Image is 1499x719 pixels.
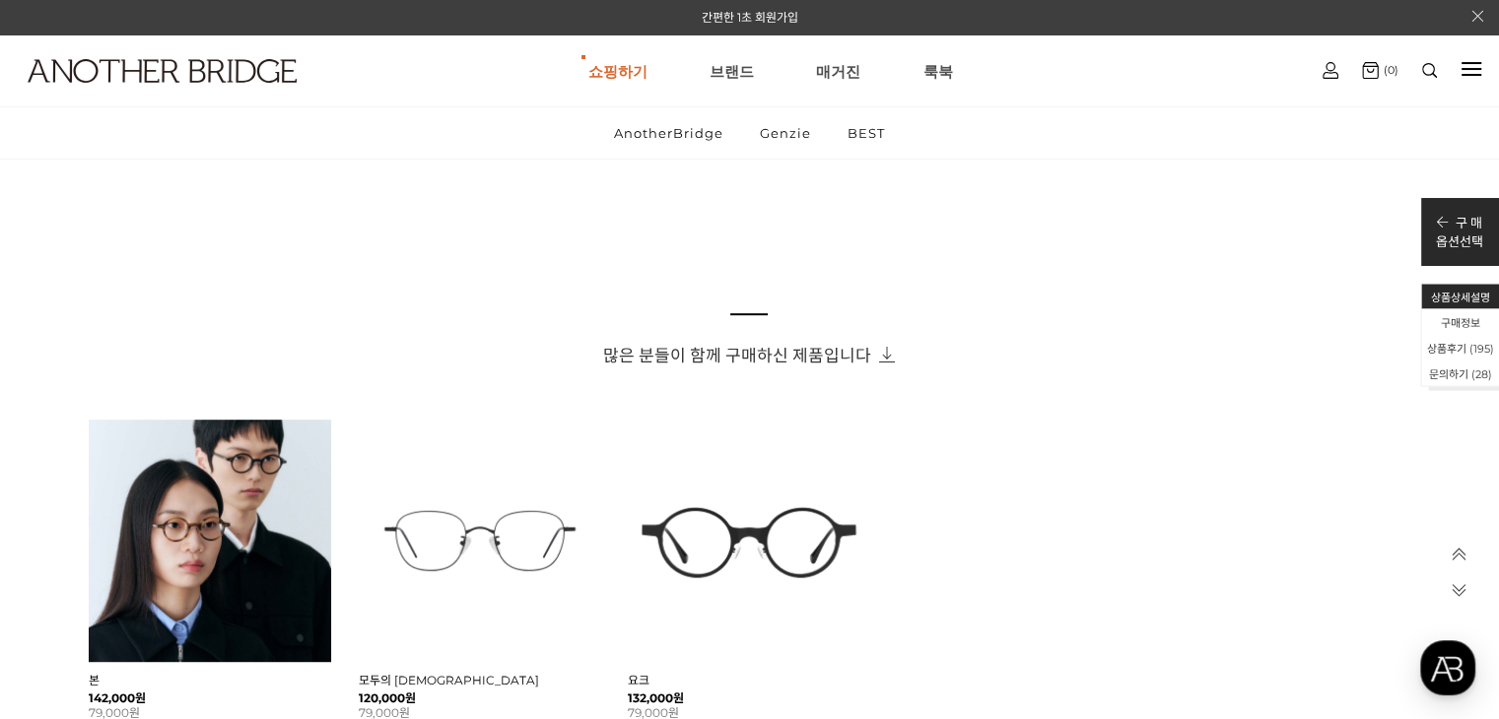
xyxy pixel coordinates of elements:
p: 옵션선택 [1436,231,1483,250]
span: 대화 [180,586,204,602]
a: 설정 [254,556,378,605]
span: 홈 [62,585,74,601]
a: Genzie [743,107,828,159]
img: 요크 글라스 - 트렌디한 디자인의 유니크한 안경 이미지 [628,420,870,662]
a: 요크 [628,673,649,687]
a: BEST [831,107,902,159]
img: 본 - 동그란 렌즈로 돋보이는 아세테이트 안경 이미지 [89,420,331,662]
strong: 120,000원 [359,691,601,706]
span: (0) [1379,63,1398,77]
a: 본 [89,673,100,687]
img: cart [1362,62,1379,79]
a: AnotherBridge [597,107,740,159]
p: 구 매 [1436,213,1483,231]
strong: 132,000원 [628,691,870,706]
img: cart [1323,62,1338,79]
span: 195 [1473,342,1490,356]
img: 모두의 안경 - 다양한 크기에 맞춘 다용도 디자인 이미지 [359,420,601,662]
img: logo [28,59,297,83]
a: 모두의 [DEMOGRAPHIC_DATA] [359,673,539,687]
a: 간편한 1초 회원가입 [702,10,798,25]
a: (0) [1362,62,1398,79]
a: logo [10,59,235,131]
strong: 142,000원 [89,691,331,706]
a: 쇼핑하기 [588,35,647,106]
h3: 많은 분들이 함께 구매하신 제품입니다 [75,342,1424,366]
a: 대화 [130,556,254,605]
img: search [1422,63,1437,78]
a: 홈 [6,556,130,605]
span: 설정 [305,585,328,601]
a: 매거진 [816,35,860,106]
a: 룩북 [923,35,953,106]
a: 브랜드 [710,35,754,106]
